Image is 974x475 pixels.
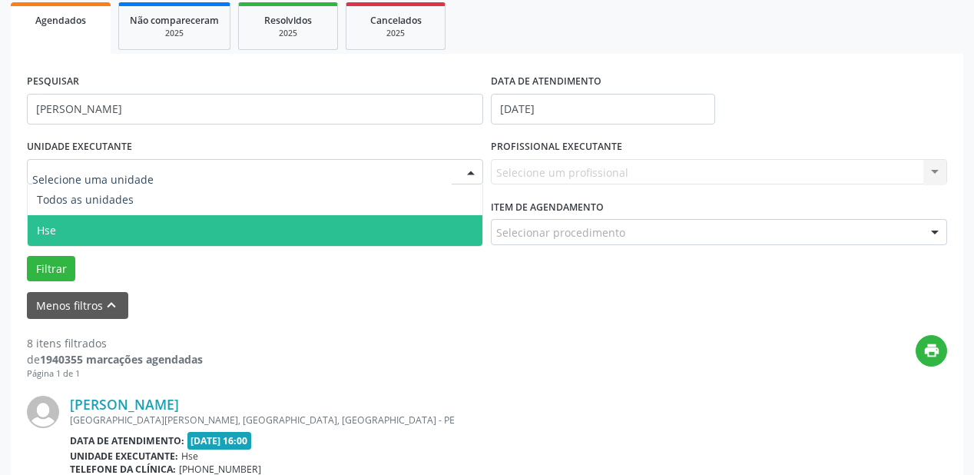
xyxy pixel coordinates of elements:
input: Nome, código do beneficiário ou CPF [27,94,483,125]
div: [GEOGRAPHIC_DATA][PERSON_NAME], [GEOGRAPHIC_DATA], [GEOGRAPHIC_DATA] - PE [70,414,717,427]
label: PESQUISAR [27,70,79,94]
button: Menos filtroskeyboard_arrow_up [27,292,128,319]
span: Hse [181,450,198,463]
div: 8 itens filtrados [27,335,203,351]
label: PROFISSIONAL EXECUTANTE [491,135,622,159]
span: [DATE] 16:00 [187,432,252,450]
span: Hse [37,223,56,237]
div: 2025 [250,28,326,39]
input: Selecione um intervalo [491,94,715,125]
a: [PERSON_NAME] [70,396,179,413]
div: 2025 [130,28,219,39]
span: Todos as unidades [37,192,134,207]
div: Página 1 de 1 [27,367,203,380]
span: Selecionar procedimento [496,224,625,241]
span: Não compareceram [130,14,219,27]
button: print [916,335,947,367]
i: print [923,342,940,359]
label: Item de agendamento [491,195,604,219]
span: Resolvidos [264,14,312,27]
label: DATA DE ATENDIMENTO [491,70,601,94]
div: 2025 [357,28,434,39]
b: Data de atendimento: [70,434,184,447]
div: de [27,351,203,367]
button: Filtrar [27,256,75,282]
span: Cancelados [370,14,422,27]
input: Selecione uma unidade [32,164,452,195]
span: Agendados [35,14,86,27]
strong: 1940355 marcações agendadas [40,352,203,367]
i: keyboard_arrow_up [103,297,120,314]
b: Unidade executante: [70,450,178,463]
label: UNIDADE EXECUTANTE [27,135,132,159]
img: img [27,396,59,428]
